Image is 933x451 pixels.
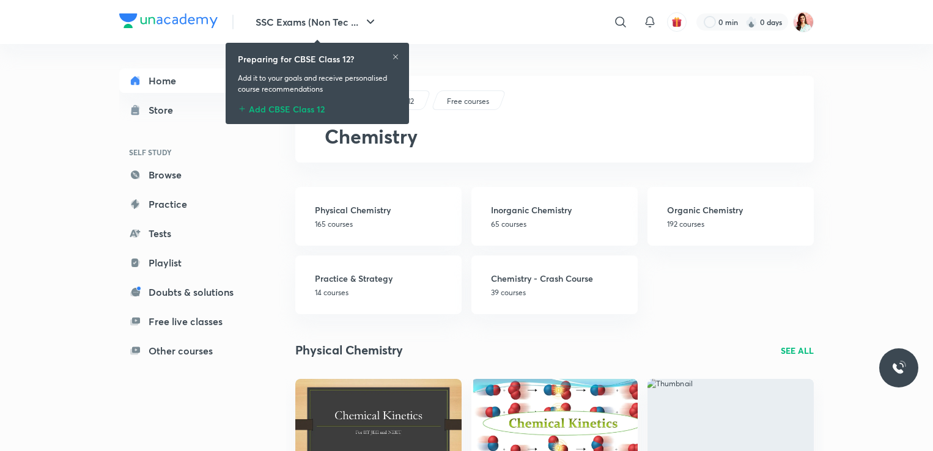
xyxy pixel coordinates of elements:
[667,12,687,32] button: avatar
[119,251,261,275] a: Playlist
[119,13,218,31] a: Company Logo
[315,204,454,216] h3: Physical Chemistry
[315,272,454,285] h3: Practice & Strategy
[491,272,630,285] h3: Chemistry - Crash Course
[119,13,218,28] img: Company Logo
[119,309,261,334] a: Free live classes
[491,287,630,298] p: 39 courses
[238,53,354,65] h6: Preparing for CBSE Class 12?
[781,344,814,357] a: SEE ALL
[447,96,489,107] p: Free courses
[745,16,758,28] img: streak
[295,255,462,314] a: Practice & Strategy14 courses
[471,255,638,314] a: Chemistry - Crash Course39 courses
[325,125,784,148] h2: Chemistry
[119,68,261,93] a: Home
[793,12,814,32] img: chhaya kumari
[119,98,261,122] a: Store
[367,96,414,107] p: CBSE Class 12
[315,287,454,298] p: 14 courses
[238,100,397,114] div: Add CBSE Class 12
[119,192,261,216] a: Practice
[891,361,906,375] img: ttu
[119,280,261,304] a: Doubts & solutions
[119,142,261,163] h6: SELF STUDY
[491,219,630,230] p: 65 courses
[671,16,682,28] img: avatar
[667,219,806,230] p: 192 courses
[248,10,385,34] button: SSC Exams (Non Tec ...
[295,341,403,359] h2: Physical Chemistry
[471,187,638,246] a: Inorganic Chemistry65 courses
[491,204,630,216] h3: Inorganic Chemistry
[119,221,261,246] a: Tests
[366,96,416,107] a: CBSE Class 12
[119,163,261,187] a: Browse
[647,187,814,246] a: Organic Chemistry192 courses
[295,187,462,246] a: Physical Chemistry165 courses
[238,73,397,95] p: Add it to your goals and receive personalised course recommendations
[315,219,454,230] p: 165 courses
[667,204,806,216] h3: Organic Chemistry
[445,96,492,107] a: Free courses
[149,103,180,117] div: Store
[119,339,261,363] a: Other courses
